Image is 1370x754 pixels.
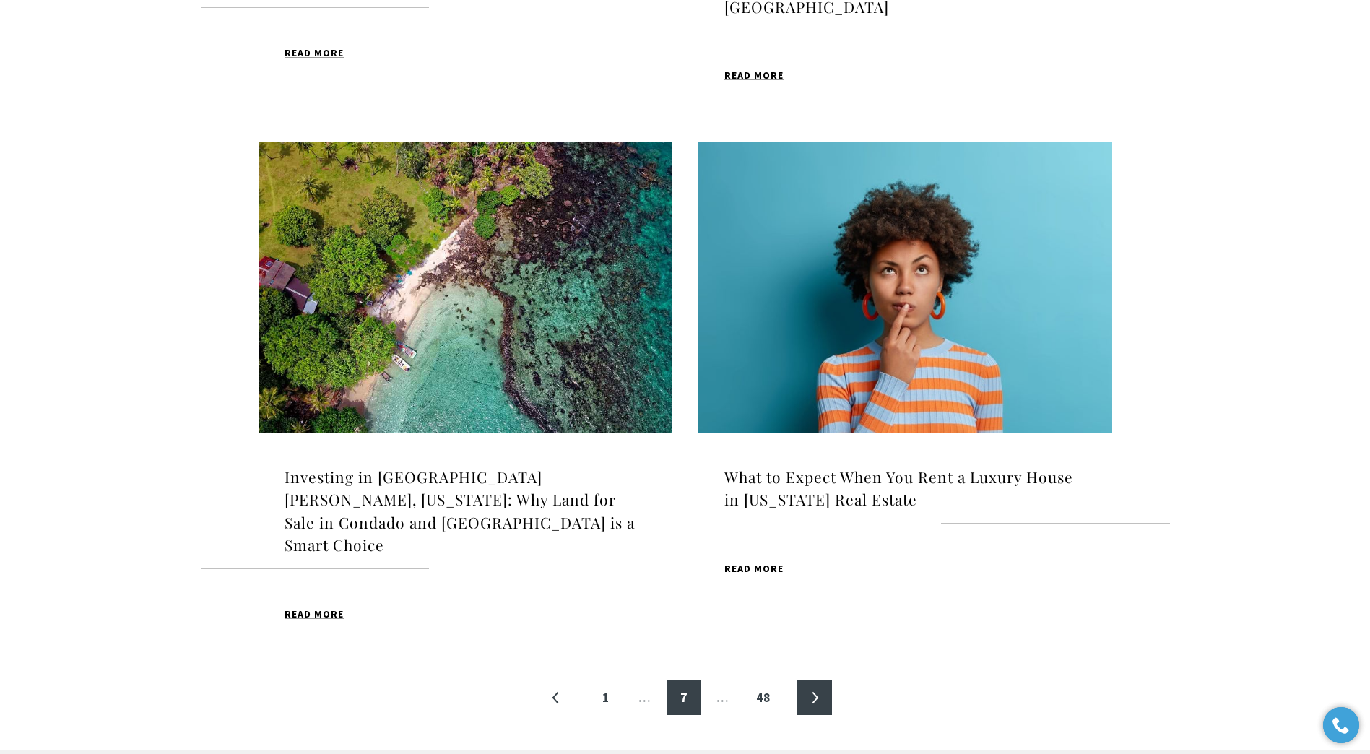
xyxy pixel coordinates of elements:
img: What to Expect When You Rent a Luxury House in Puerto Rico Real Estate [698,142,1112,433]
span: Read MORE [285,48,344,58]
a: 1 [589,680,623,715]
li: Previous page [539,680,573,715]
a: 48 [745,680,782,715]
img: Investing in San Juan, Puerto Rico: Why Land for Sale in Condado and Isla Verde is a Smart Choice [259,142,672,433]
a: » [797,680,832,715]
h4: Investing in [GEOGRAPHIC_DATA][PERSON_NAME], [US_STATE]: Why Land for Sale in Condado and [GEOGRA... [285,466,646,557]
span: Read MORE [724,563,784,573]
a: What to Expect When You Rent a Luxury House in Puerto Rico Real Estate What to Expect When You Re... [698,142,1112,656]
h4: What to Expect When You Rent a Luxury House in [US_STATE] Real Estate [724,466,1086,511]
a: Investing in San Juan, Puerto Rico: Why Land for Sale in Condado and Isla Verde is a Smart Choice... [259,142,672,656]
li: Next page [797,680,832,715]
span: Read MORE [724,70,784,80]
a: 7 [667,680,701,715]
span: Read MORE [285,609,344,619]
a: « [539,680,573,715]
